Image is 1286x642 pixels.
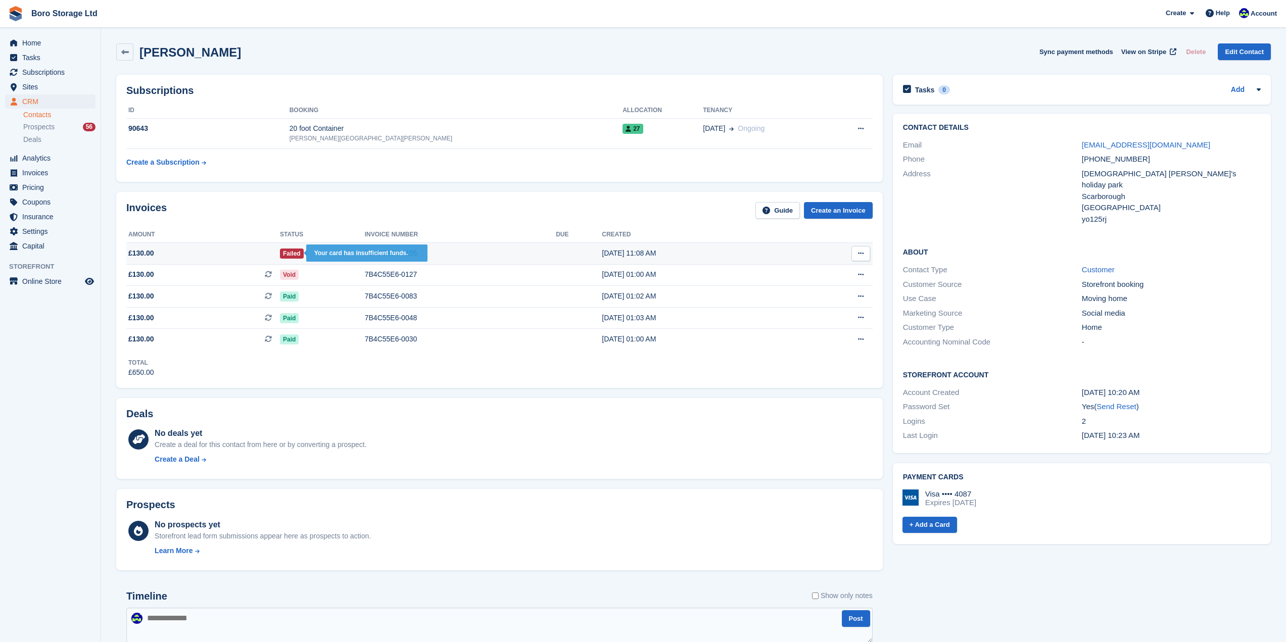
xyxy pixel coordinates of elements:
[1082,387,1261,399] div: [DATE] 10:20 AM
[280,270,299,280] span: Void
[1082,202,1261,214] div: [GEOGRAPHIC_DATA]
[126,157,200,168] div: Create a Subscription
[703,103,829,119] th: Tenancy
[155,454,366,465] a: Create a Deal
[155,454,200,465] div: Create a Deal
[1231,84,1245,96] a: Add
[5,151,96,165] a: menu
[903,473,1261,481] h2: Payment cards
[1239,8,1249,18] img: Tobie Hillier
[23,134,96,145] a: Deals
[1097,402,1136,411] a: Send Reset
[5,36,96,50] a: menu
[365,248,556,259] div: 7B4C55E6-0155
[128,313,154,323] span: £130.00
[903,139,1082,151] div: Email
[128,248,154,259] span: £130.00
[1082,308,1261,319] div: Social media
[5,274,96,288] a: menu
[365,313,556,323] div: 7B4C55E6-0048
[1082,336,1261,348] div: -
[128,291,154,302] span: £130.00
[155,439,366,450] div: Create a deal for this contact from here or by converting a prospect.
[126,227,280,243] th: Amount
[155,546,193,556] div: Learn More
[128,358,154,367] div: Total
[915,85,935,94] h2: Tasks
[22,80,83,94] span: Sites
[280,334,299,344] span: Paid
[703,123,725,134] span: [DATE]
[5,166,96,180] a: menu
[5,224,96,238] a: menu
[280,313,299,323] span: Paid
[902,489,919,506] img: Visa Logo
[925,498,976,507] div: Expires [DATE]
[9,262,101,272] span: Storefront
[23,122,96,132] a: Prospects 56
[83,123,96,131] div: 56
[365,291,556,302] div: 7B4C55E6-0083
[602,313,796,323] div: [DATE] 01:03 AM
[290,134,623,143] div: [PERSON_NAME][GEOGRAPHIC_DATA][PERSON_NAME]
[22,224,83,238] span: Settings
[902,517,957,533] a: + Add a Card
[602,248,796,259] div: [DATE] 11:08 AM
[83,275,96,287] a: Preview store
[1082,154,1261,165] div: [PHONE_NUMBER]
[126,202,167,219] h2: Invoices
[623,124,643,134] span: 27
[903,308,1082,319] div: Marketing Source
[128,367,154,378] div: £650.00
[8,6,23,21] img: stora-icon-8386f47178a22dfd0bd8f6a31ec36ba5ce8667c1dd55bd0f319d3a0aa187defe.svg
[5,210,96,224] a: menu
[23,122,55,132] span: Prospects
[903,293,1082,305] div: Use Case
[623,103,703,119] th: Allocation
[1166,8,1186,18] span: Create
[1082,168,1261,191] div: [DEMOGRAPHIC_DATA] [PERSON_NAME]'s holiday park
[1082,214,1261,225] div: yo125rj
[5,180,96,194] a: menu
[903,124,1261,132] h2: Contact Details
[280,227,365,243] th: Status
[126,103,290,119] th: ID
[755,202,800,219] a: Guide
[602,334,796,344] div: [DATE] 01:00 AM
[1121,47,1166,57] span: View on Stripe
[22,210,83,224] span: Insurance
[290,123,623,134] div: 20 foot Container
[903,430,1082,441] div: Last Login
[280,249,304,259] span: Failed
[126,408,153,420] h2: Deals
[5,239,96,253] a: menu
[5,51,96,65] a: menu
[128,334,154,344] span: £130.00
[5,65,96,79] a: menu
[22,65,83,79] span: Subscriptions
[126,123,290,134] div: 90643
[22,36,83,50] span: Home
[22,195,83,209] span: Coupons
[290,103,623,119] th: Booking
[903,401,1082,413] div: Password Set
[903,387,1082,399] div: Account Created
[22,51,83,65] span: Tasks
[126,85,873,96] h2: Subscriptions
[27,5,102,22] a: Boro Storage Ltd
[126,153,206,172] a: Create a Subscription
[1082,322,1261,333] div: Home
[1082,401,1261,413] div: Yes
[22,239,83,253] span: Capital
[1082,416,1261,427] div: 2
[903,264,1082,276] div: Contact Type
[938,85,950,94] div: 0
[280,291,299,302] span: Paid
[155,531,371,541] div: Storefront lead form submissions appear here as prospects to action.
[1094,402,1138,411] span: ( )
[131,613,142,624] img: Tobie Hillier
[126,590,167,602] h2: Timeline
[22,180,83,194] span: Pricing
[1182,43,1210,60] button: Delete
[365,334,556,344] div: 7B4C55E6-0030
